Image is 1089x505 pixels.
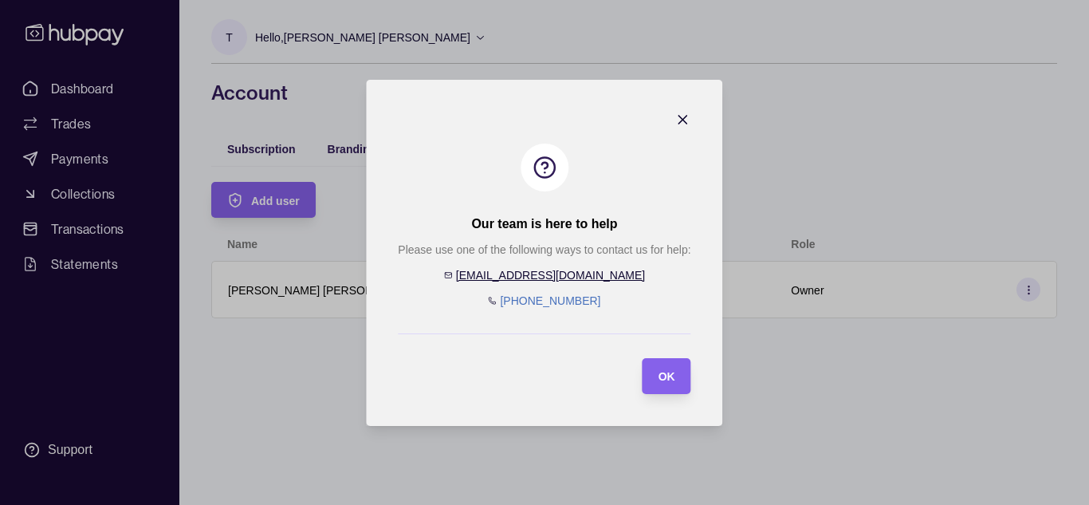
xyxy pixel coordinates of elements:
[659,370,675,383] span: OK
[456,269,645,282] a: [EMAIL_ADDRESS][DOMAIN_NAME]
[471,215,617,233] h2: Our team is here to help
[500,294,600,307] a: [PHONE_NUMBER]
[643,358,691,394] button: OK
[398,241,690,258] p: Please use one of the following ways to contact us for help:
